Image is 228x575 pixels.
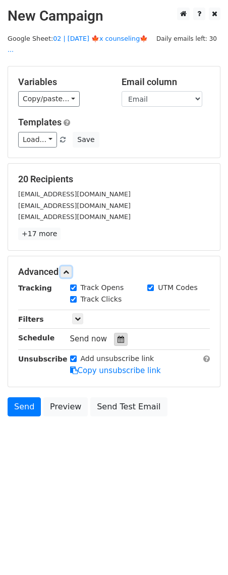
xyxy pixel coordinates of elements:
[8,35,148,54] small: Google Sheet:
[18,202,131,209] small: [EMAIL_ADDRESS][DOMAIN_NAME]
[18,213,131,221] small: [EMAIL_ADDRESS][DOMAIN_NAME]
[18,91,80,107] a: Copy/paste...
[70,334,107,343] span: Send now
[18,190,131,198] small: [EMAIL_ADDRESS][DOMAIN_NAME]
[18,266,210,277] h5: Advanced
[73,132,99,148] button: Save
[70,366,161,375] a: Copy unsubscribe link
[81,294,122,305] label: Track Clicks
[18,117,62,127] a: Templates
[153,35,220,42] a: Daily emails left: 30
[81,282,124,293] label: Track Opens
[18,315,44,323] strong: Filters
[178,527,228,575] iframe: Chat Widget
[8,8,220,25] h2: New Campaign
[8,35,148,54] a: 02 | [DATE] 🍁x counseling🍁 ...
[8,397,41,416] a: Send
[43,397,88,416] a: Preview
[158,282,197,293] label: UTM Codes
[122,77,210,88] h5: Email column
[18,334,54,342] strong: Schedule
[18,284,52,292] strong: Tracking
[81,353,154,364] label: Add unsubscribe link
[18,174,210,185] h5: 20 Recipients
[18,355,68,363] strong: Unsubscribe
[18,132,57,148] a: Load...
[18,77,106,88] h5: Variables
[153,33,220,44] span: Daily emails left: 30
[90,397,167,416] a: Send Test Email
[18,228,61,240] a: +17 more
